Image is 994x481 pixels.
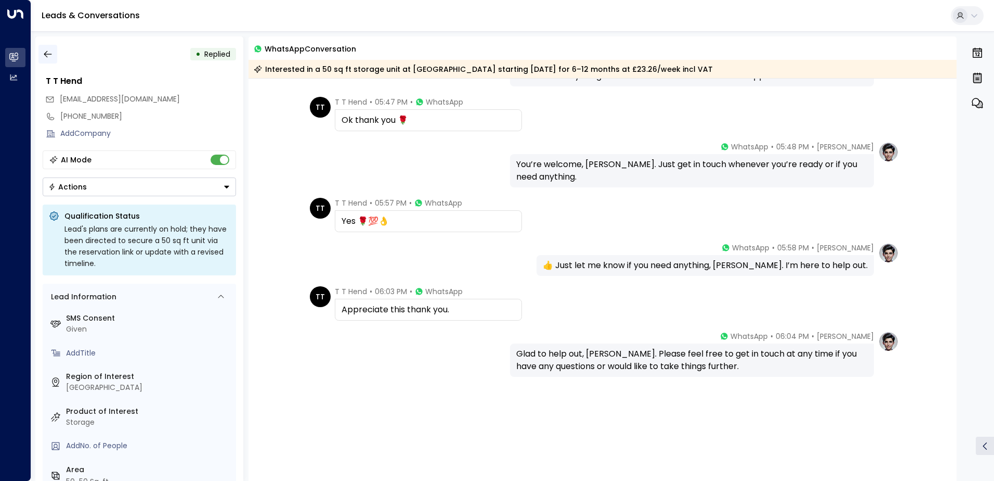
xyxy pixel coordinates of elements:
[409,198,412,208] span: •
[47,292,116,302] div: Lead Information
[66,371,232,382] label: Region of Interest
[66,382,232,393] div: [GEOGRAPHIC_DATA]
[254,64,713,74] div: Interested in a 50 sq ft storage unit at [GEOGRAPHIC_DATA] starting [DATE] for 6–12 months at £23...
[64,211,230,221] p: Qualification Status
[375,198,407,208] span: 05:57 PM
[410,286,412,297] span: •
[812,243,814,253] span: •
[64,223,230,269] div: Lead's plans are currently on hold; they have been directed to secure a 50 sq ft unit via the res...
[878,331,899,352] img: profile-logo.png
[310,198,331,219] div: TT
[516,158,868,183] div: You’re welcome, [PERSON_NAME]. Just get in touch whenever you’re ready or if you need anything.
[771,142,774,152] span: •
[817,142,874,152] span: [PERSON_NAME]
[66,324,232,335] div: Given
[204,49,230,59] span: Replied
[342,303,515,316] div: Appreciate this thank you.
[425,198,462,208] span: WhatsApp
[375,286,407,297] span: 06:03 PM
[342,114,515,126] div: Ok thank you 🌹
[66,417,232,428] div: Storage
[61,155,91,165] div: AI Mode
[878,243,899,263] img: profile-logo.png
[776,142,809,152] span: 05:48 PM
[772,243,775,253] span: •
[878,142,899,162] img: profile-logo.png
[730,331,768,341] span: WhatsApp
[817,331,874,341] span: [PERSON_NAME]
[812,142,814,152] span: •
[66,440,232,451] div: AddNo. of People
[776,331,809,341] span: 06:04 PM
[426,97,463,107] span: WhatsApp
[43,178,236,196] div: Button group with a nested menu
[812,331,814,341] span: •
[66,406,232,417] label: Product of Interest
[60,94,180,104] span: [EMAIL_ADDRESS][DOMAIN_NAME]
[46,75,236,87] div: T T Hend
[66,348,232,359] div: AddTitle
[342,215,515,227] div: Yes 🌹💯👌
[66,313,232,324] label: SMS Consent
[375,97,408,107] span: 05:47 PM
[335,286,367,297] span: T T Hend
[60,94,180,105] span: dorcashenderson44@gmail.com
[543,259,868,272] div: 👍 Just let me know if you need anything, [PERSON_NAME]. I’m here to help out.
[195,45,201,64] div: •
[60,111,236,122] div: [PHONE_NUMBER]
[370,286,372,297] span: •
[43,178,236,196] button: Actions
[731,142,768,152] span: WhatsApp
[265,43,356,55] span: WhatsApp Conversation
[370,97,372,107] span: •
[60,128,236,139] div: AddCompany
[777,243,809,253] span: 05:58 PM
[516,348,868,373] div: Glad to help out, [PERSON_NAME]. Please feel free to get in touch at any time if you have any que...
[817,243,874,253] span: [PERSON_NAME]
[66,464,232,475] label: Area
[335,198,367,208] span: T T Hend
[370,198,372,208] span: •
[410,97,413,107] span: •
[425,286,463,297] span: WhatsApp
[770,331,773,341] span: •
[48,182,87,192] div: Actions
[310,97,331,118] div: TT
[42,9,140,21] a: Leads & Conversations
[335,97,367,107] span: T T Hend
[732,243,769,253] span: WhatsApp
[310,286,331,307] div: TT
